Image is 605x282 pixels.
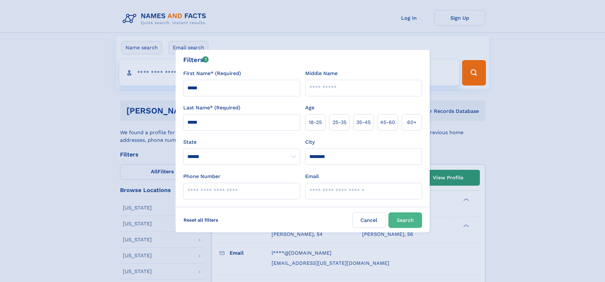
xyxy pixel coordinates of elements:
span: 18‑25 [309,119,322,126]
label: Age [305,104,314,112]
button: Search [388,212,422,228]
label: Email [305,173,319,180]
label: State [183,138,300,146]
span: 25‑35 [333,119,346,126]
label: Phone Number [183,173,220,180]
span: 35‑45 [356,119,371,126]
div: Filters [183,55,209,65]
label: Cancel [352,212,386,228]
label: First Name* (Required) [183,70,241,77]
span: 45‑60 [380,119,395,126]
label: City [305,138,315,146]
label: Reset all filters [179,212,222,228]
label: Last Name* (Required) [183,104,240,112]
span: 60+ [407,119,417,126]
label: Middle Name [305,70,338,77]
